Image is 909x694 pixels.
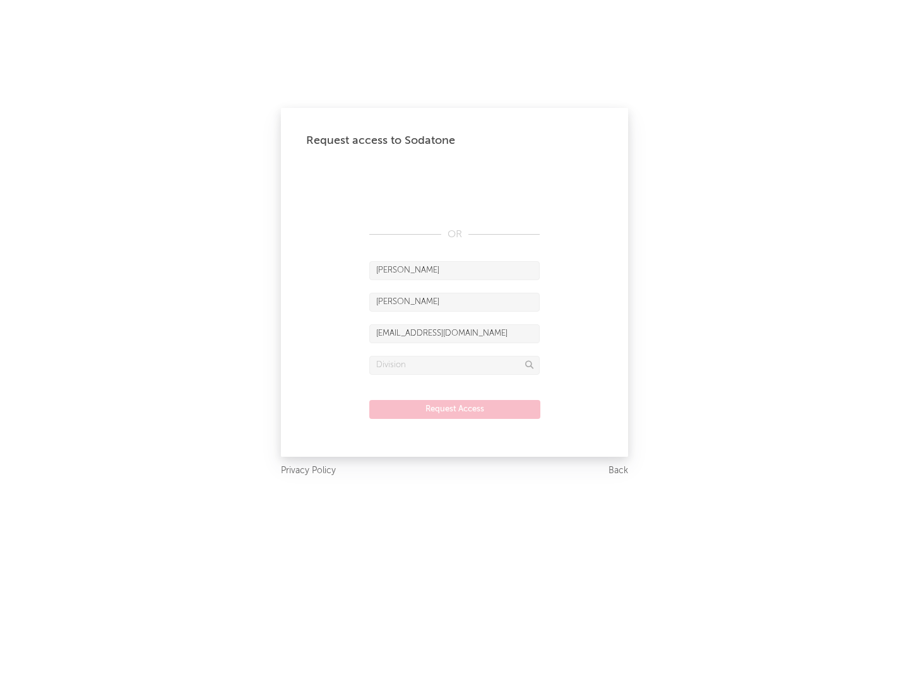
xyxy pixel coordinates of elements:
button: Request Access [369,400,540,419]
input: Division [369,356,540,375]
input: Last Name [369,293,540,312]
a: Back [609,463,628,479]
input: First Name [369,261,540,280]
input: Email [369,324,540,343]
div: OR [369,227,540,242]
div: Request access to Sodatone [306,133,603,148]
a: Privacy Policy [281,463,336,479]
